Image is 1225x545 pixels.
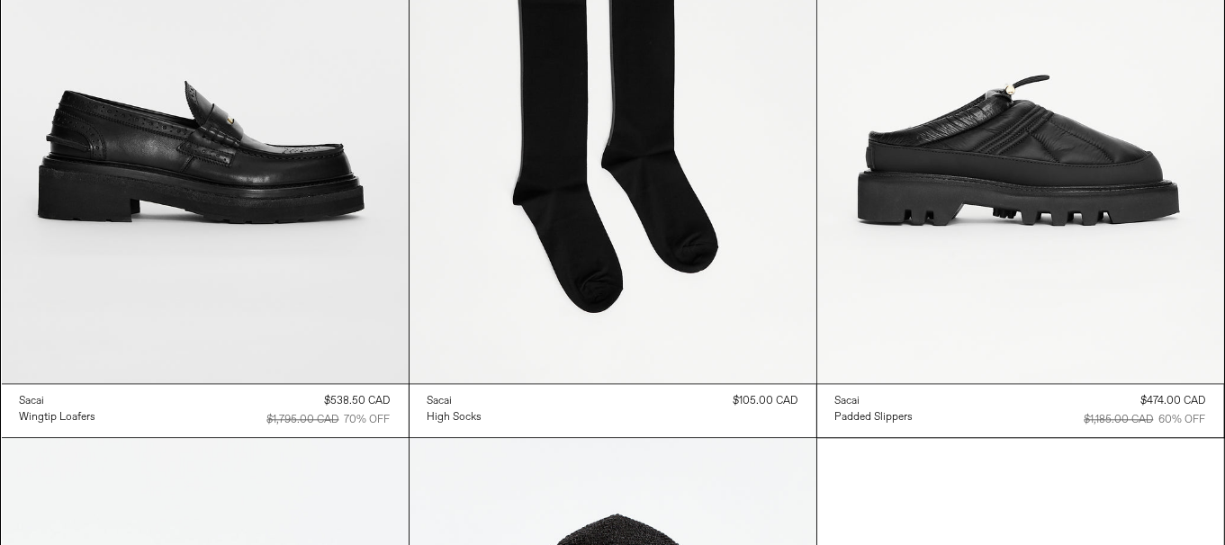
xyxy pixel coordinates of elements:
div: Wingtip Loafers [20,410,96,425]
div: 60% OFF [1159,412,1206,428]
div: $105.00 CAD [734,393,798,409]
div: Sacai [428,394,453,409]
div: Padded Slippers [835,410,914,425]
div: High Socks [428,410,482,425]
a: Sacai [20,393,96,409]
a: Sacai [835,393,914,409]
div: 70% OFF [345,412,391,428]
div: $1,795.00 CAD [267,412,339,428]
div: $538.50 CAD [325,393,391,409]
div: $1,185.00 CAD [1085,412,1154,428]
div: Sacai [20,394,45,409]
a: Sacai [428,393,482,409]
a: Wingtip Loafers [20,409,96,425]
div: $474.00 CAD [1141,393,1206,409]
a: High Socks [428,409,482,425]
a: Padded Slippers [835,409,914,425]
div: Sacai [835,394,860,409]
